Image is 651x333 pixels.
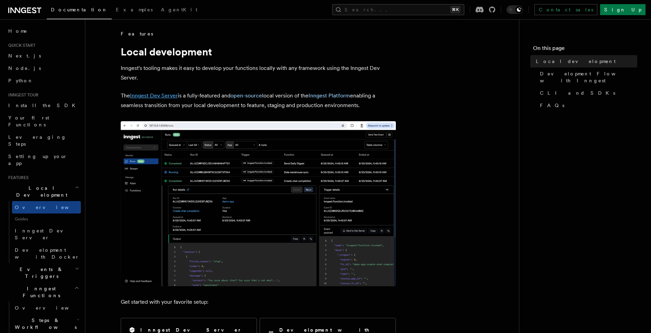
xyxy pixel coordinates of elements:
span: Inngest tour [6,92,39,98]
a: Inngest Platform [308,92,350,99]
span: CLI and SDKs [540,90,615,96]
span: Local Development [6,185,75,198]
span: Install the SDK [8,103,79,108]
a: Local development [533,55,637,67]
span: AgentKit [161,7,197,12]
p: Get started with your favorite setup: [121,297,396,307]
span: Leveraging Steps [8,134,66,147]
a: Setting up your app [6,150,81,169]
a: Inngest Dev Server [12,225,81,244]
button: Events & Triggers [6,263,81,282]
span: Guides [12,214,81,225]
a: Home [6,25,81,37]
span: Overview [15,305,86,311]
a: Development with Docker [12,244,81,263]
span: Inngest Functions [6,285,74,299]
span: Node.js [8,65,41,71]
div: Local Development [6,201,81,263]
a: Sign Up [600,4,645,15]
span: Python [8,78,33,83]
span: Features [6,175,29,180]
span: Your first Functions [8,115,49,127]
a: AgentKit [157,2,202,19]
button: Toggle dark mode [507,6,523,14]
h1: Local development [121,45,396,58]
span: Quick start [6,43,35,48]
span: FAQs [540,102,564,109]
a: Your first Functions [6,112,81,131]
span: Overview [15,205,86,210]
span: Steps & Workflows [12,317,77,331]
h4: On this page [533,44,637,55]
kbd: ⌘K [451,6,460,13]
a: Install the SDK [6,99,81,112]
span: Documentation [51,7,108,12]
span: Inngest Dev Server [15,228,74,240]
a: CLI and SDKs [537,87,637,99]
a: Next.js [6,50,81,62]
span: Development with Docker [15,247,79,260]
a: Overview [12,201,81,214]
p: The is a fully-featured and local version of the enabling a seamless transition from your local d... [121,91,396,110]
button: Local Development [6,182,81,201]
a: Contact sales [534,4,597,15]
a: Leveraging Steps [6,131,81,150]
button: Inngest Functions [6,282,81,302]
span: Next.js [8,53,41,59]
p: Inngest's tooling makes it easy to develop your functions locally with any framework using the In... [121,63,396,83]
a: Node.js [6,62,81,74]
a: Documentation [47,2,112,19]
a: FAQs [537,99,637,112]
a: Inngest Dev Server [130,92,178,99]
span: Features [121,30,153,37]
a: Python [6,74,81,87]
a: Examples [112,2,157,19]
span: Events & Triggers [6,266,75,280]
span: Local development [536,58,616,65]
span: Setting up your app [8,154,67,166]
a: open-source [230,92,262,99]
span: Development Flow with Inngest [540,70,637,84]
a: Development Flow with Inngest [537,67,637,87]
span: Examples [116,7,153,12]
button: Search...⌘K [332,4,464,15]
a: Overview [12,302,81,314]
img: The Inngest Dev Server on the Functions page [121,121,396,286]
span: Home [8,28,28,34]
